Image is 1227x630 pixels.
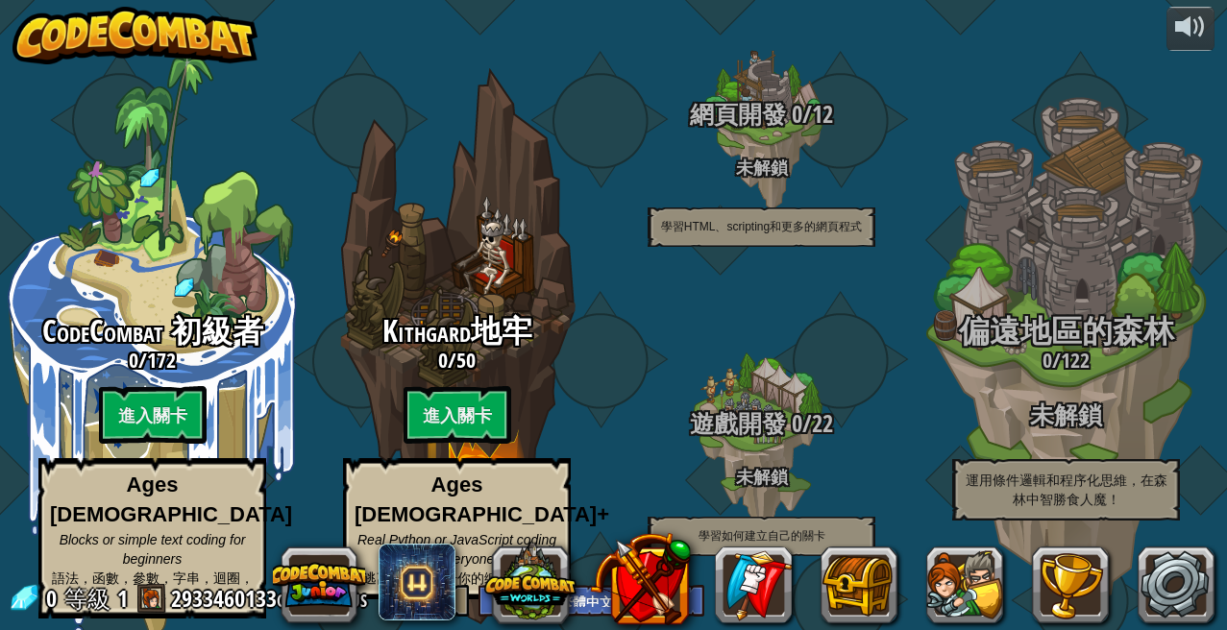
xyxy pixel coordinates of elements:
button: 英雄 [926,546,1003,623]
span: 偏遠地區的森林 [959,310,1174,351]
h3: / [609,411,914,437]
h3: / [914,349,1218,372]
h3: / [609,102,914,128]
strong: Ages [DEMOGRAPHIC_DATA]+ [355,472,609,526]
span: 0 [129,346,138,375]
button: 成就 [1032,546,1109,623]
span: 0 [1043,346,1052,375]
span: 0 [438,346,448,375]
div: Complete previous world to unlock [609,289,914,594]
a: 2933460133qq14+gplus [171,583,373,614]
span: 50 [456,346,476,375]
span: 語法，函數，參數，字串，迴圈，條件 [52,570,254,605]
span: 172 [147,346,176,375]
span: 122 [1061,346,1090,375]
span: 1 [117,583,128,614]
span: 網頁開發 [690,98,786,131]
button: 調整音量 [1166,7,1215,52]
span: 學習HTML、scripting和更多的網頁程式 [661,220,862,233]
span: 學習如何建立自己的關卡 [699,529,825,543]
button: CodeCombat Worlds on Roblox [484,536,577,628]
span: 12 [812,98,833,131]
h4: 未解鎖 [609,468,914,486]
h3: / [305,349,609,372]
span: CodeCombat AI HackStack [379,544,455,620]
span: Blocks or simple text coding for beginners [60,532,246,567]
button: 物品 [821,546,897,623]
btn: 進入關卡 [404,386,511,444]
a: 部落 [715,546,792,623]
span: Real Python or JavaScript coding for everyone [357,532,556,567]
span: 0 [786,98,802,131]
strong: Ages [DEMOGRAPHIC_DATA] [50,472,292,526]
h4: 未解鎖 [609,158,914,177]
span: 遊戲開發 [690,407,786,440]
span: 等級 [64,583,110,615]
h3: 未解鎖 [914,402,1218,428]
button: CodeCombat 高級版 [590,529,691,630]
span: CodeCombat 初級者 [42,310,263,351]
span: 0 [786,407,802,440]
span: 運用條件邏輯和程序化思維，在森林中智勝食人魔！ [966,472,1167,507]
a: 設定 [1138,546,1215,623]
span: 22 [812,407,833,440]
span: 0 [46,583,62,614]
img: CodeCombat - Learn how to code by playing a game [12,7,258,64]
span: Kithgard地牢 [382,310,532,351]
btn: 進入關卡 [99,386,207,444]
